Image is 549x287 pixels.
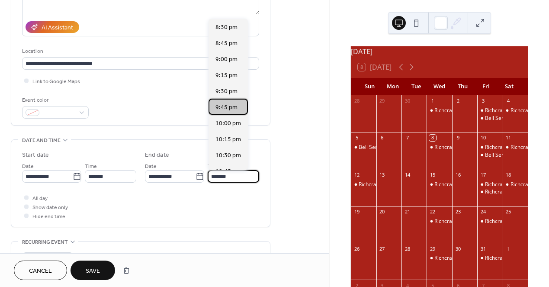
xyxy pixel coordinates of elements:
div: [DATE] [351,46,528,57]
div: Richcraft Sensplex (East) [427,144,452,151]
span: 10:45 pm [215,167,241,176]
div: Richcraft Sensplex (East) [485,181,544,188]
div: 30 [455,245,461,252]
div: Sat [498,78,521,95]
div: 1 [505,245,512,252]
div: 24 [480,209,486,215]
span: 9:15 pm [215,71,238,80]
div: 15 [429,171,436,178]
div: 28 [353,98,360,104]
span: Date [145,162,157,171]
div: Richcraft Sensplex (East) [434,181,494,188]
div: Richcraft Sensplex (East) [477,218,502,225]
div: 17 [480,171,486,178]
div: 1 [429,98,436,104]
span: Date and time [22,136,61,145]
div: Richcraft Sensplex (East) [477,188,502,196]
div: Thu [451,78,475,95]
div: 25 [505,209,512,215]
button: Cancel [14,261,67,280]
span: Time [85,162,97,171]
span: 9:00 pm [215,55,238,64]
div: Mon [381,78,405,95]
div: 9 [455,135,461,141]
div: 26 [353,245,360,252]
div: 16 [455,171,461,178]
div: Richcraft Sensplex (East) [427,107,452,114]
div: AI Assistant [42,23,73,32]
div: Richcraft Sensplex (East) [477,181,502,188]
div: Richcraft Sensplex (East) [427,181,452,188]
div: Location [22,47,257,56]
span: 8:45 pm [215,39,238,48]
div: Richcraft Sensplex (East) [434,255,494,262]
div: 12 [353,171,360,178]
div: 29 [379,98,385,104]
div: 3 [480,98,486,104]
div: 10 [480,135,486,141]
div: 4 [505,98,512,104]
div: 18 [505,171,512,178]
span: 10:15 pm [215,135,241,144]
div: 14 [404,171,411,178]
div: 23 [455,209,461,215]
div: 27 [379,245,385,252]
div: Sun [358,78,381,95]
div: Richcraft Sensplex (East) [485,255,544,262]
div: 31 [480,245,486,252]
div: Richcraft Sensplex (East) [434,218,494,225]
div: 19 [353,209,360,215]
div: Bell Sensplex (West) [477,115,502,122]
div: 28 [404,245,411,252]
div: Richcraft Sensplex (East) [359,181,418,188]
div: Fri [474,78,498,95]
div: Richcraft Sensplex (East) [503,181,528,188]
span: 10:00 pm [215,119,241,128]
div: 8 [429,135,436,141]
div: Bell Sensplex (West) [477,152,502,159]
div: 21 [404,209,411,215]
div: Start date [22,151,49,160]
span: Cancel [29,267,52,276]
div: Richcraft Sensplex (East) [503,107,528,114]
div: Richcraft Sensplex (East) [503,144,528,151]
div: Richcraft Sensplex (East) [434,107,494,114]
div: Wed [428,78,451,95]
span: Link to Google Maps [32,77,80,86]
div: 29 [429,245,436,252]
button: Save [71,261,115,280]
div: Richcraft Sensplex (East) [427,255,452,262]
div: 20 [379,209,385,215]
div: 13 [379,171,385,178]
div: Richcraft Sensplex (East) [485,144,544,151]
div: Richcraft Sensplex (East) [485,107,544,114]
span: Hide end time [32,212,65,221]
span: Save [86,267,100,276]
div: 2 [455,98,461,104]
div: Bell Sensplex (West) [351,144,376,151]
span: 8:30 pm [215,23,238,32]
span: 9:45 pm [215,103,238,112]
div: 7 [404,135,411,141]
span: Time [208,162,220,171]
div: Bell Sensplex (West) [485,115,534,122]
span: Show date only [32,203,68,212]
div: Richcraft Sensplex (East) [351,181,376,188]
div: 5 [353,135,360,141]
div: 22 [429,209,436,215]
span: 9:30 pm [215,87,238,96]
div: 11 [505,135,512,141]
div: Tue [405,78,428,95]
div: Bell Sensplex (West) [485,152,534,159]
div: 30 [404,98,411,104]
div: Event color [22,96,87,105]
div: Richcraft Sensplex (East) [427,218,452,225]
div: Richcraft Sensplex (East) [477,144,502,151]
div: Bell Sensplex (West) [359,144,408,151]
div: Richcraft Sensplex (East) [485,188,544,196]
div: End date [145,151,169,160]
div: Richcraft Sensplex (East) [477,107,502,114]
span: 10:30 pm [215,151,241,160]
span: Recurring event [22,238,68,247]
